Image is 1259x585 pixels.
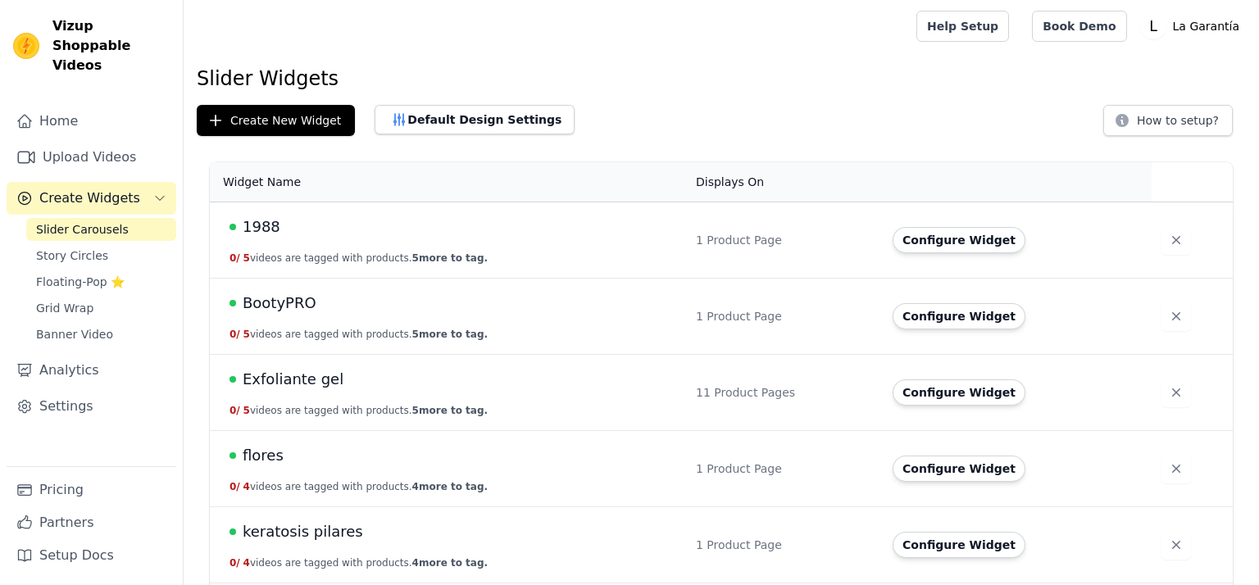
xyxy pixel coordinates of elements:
[230,252,240,264] span: 0 /
[1140,11,1246,41] button: L La Garantía
[197,66,1246,92] h1: Slider Widgets
[230,300,236,306] span: Live Published
[230,528,236,535] span: Live Published
[36,247,108,264] span: Story Circles
[230,405,240,416] span: 0 /
[1161,302,1191,331] button: Delete widget
[230,481,240,492] span: 0 /
[1103,105,1233,136] button: How to setup?
[893,532,1025,558] button: Configure Widget
[412,252,488,264] span: 5 more to tag.
[36,326,113,342] span: Banner Video
[412,329,488,340] span: 5 more to tag.
[412,405,488,416] span: 5 more to tag.
[412,557,488,569] span: 4 more to tag.
[26,244,176,267] a: Story Circles
[243,215,280,238] span: 1988
[230,557,240,569] span: 0 /
[893,303,1025,329] button: Configure Widget
[7,539,176,572] a: Setup Docs
[243,444,284,467] span: flores
[686,162,883,202] th: Displays On
[36,221,129,238] span: Slider Carousels
[230,328,488,341] button: 0/ 5videos are tagged with products.5more to tag.
[1161,378,1191,407] button: Delete widget
[243,329,250,340] span: 5
[243,405,250,416] span: 5
[696,308,873,324] div: 1 Product Page
[696,460,873,477] div: 1 Product Page
[7,182,176,215] button: Create Widgets
[1161,530,1191,560] button: Delete widget
[375,105,575,134] button: Default Design Settings
[412,481,488,492] span: 4 more to tag.
[893,227,1025,253] button: Configure Widget
[696,232,873,248] div: 1 Product Page
[893,456,1025,482] button: Configure Widget
[7,390,176,423] a: Settings
[243,520,363,543] span: keratosis pilares
[243,368,343,391] span: Exfoliante gel
[916,11,1009,42] a: Help Setup
[13,33,39,59] img: Vizup
[1161,454,1191,483] button: Delete widget
[893,379,1025,406] button: Configure Widget
[1161,225,1191,255] button: Delete widget
[7,354,176,387] a: Analytics
[230,556,488,569] button: 0/ 4videos are tagged with products.4more to tag.
[230,224,236,230] span: Live Published
[7,105,176,138] a: Home
[243,292,316,315] span: BootyPRO
[230,480,488,493] button: 0/ 4videos are tagged with products.4more to tag.
[230,329,240,340] span: 0 /
[696,384,873,401] div: 11 Product Pages
[230,252,488,265] button: 0/ 5videos are tagged with products.5more to tag.
[52,16,170,75] span: Vizup Shoppable Videos
[230,404,488,417] button: 0/ 5videos are tagged with products.5more to tag.
[1032,11,1126,42] a: Book Demo
[39,188,140,208] span: Create Widgets
[26,323,176,346] a: Banner Video
[1103,116,1233,132] a: How to setup?
[7,506,176,539] a: Partners
[26,297,176,320] a: Grid Wrap
[197,105,355,136] button: Create New Widget
[36,300,93,316] span: Grid Wrap
[7,474,176,506] a: Pricing
[243,252,250,264] span: 5
[1149,18,1157,34] text: L
[210,162,686,202] th: Widget Name
[696,537,873,553] div: 1 Product Page
[243,481,250,492] span: 4
[230,376,236,383] span: Live Published
[243,557,250,569] span: 4
[36,274,125,290] span: Floating-Pop ⭐
[1166,11,1246,41] p: La Garantía
[26,218,176,241] a: Slider Carousels
[230,452,236,459] span: Live Published
[7,141,176,174] a: Upload Videos
[26,270,176,293] a: Floating-Pop ⭐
